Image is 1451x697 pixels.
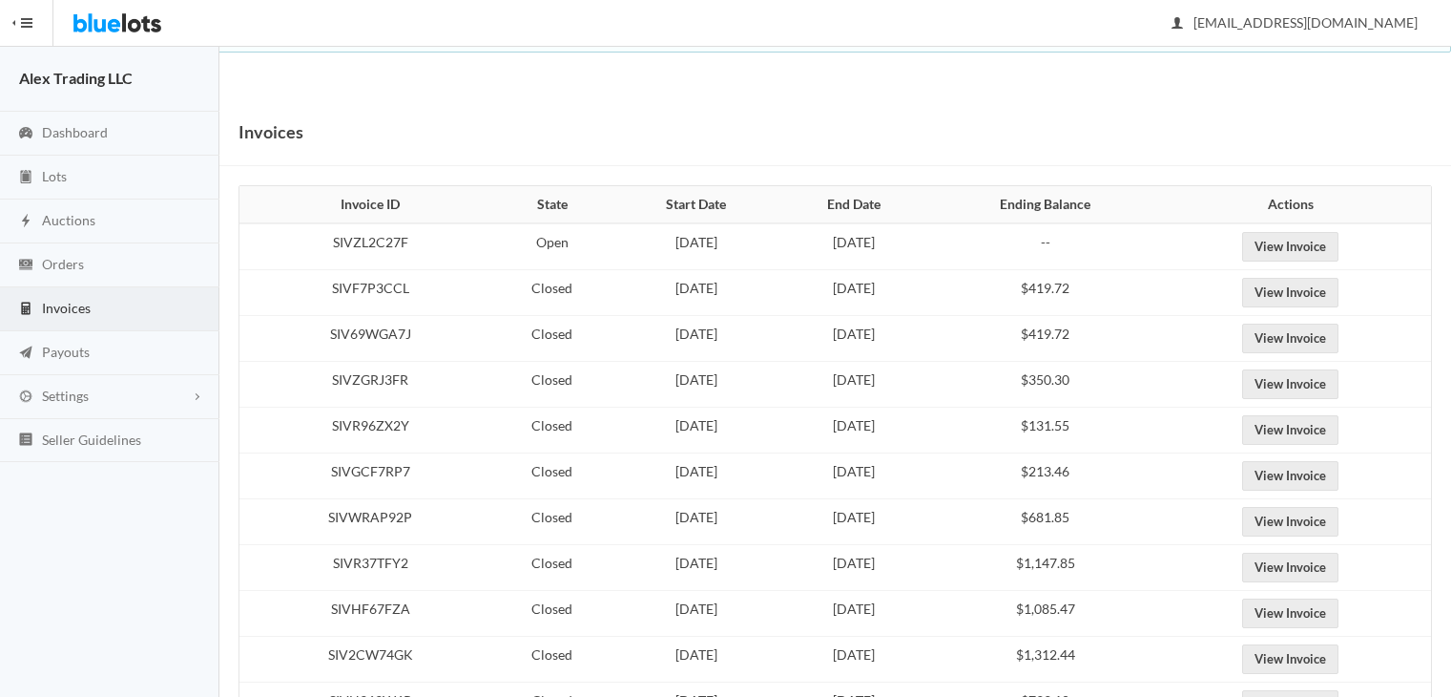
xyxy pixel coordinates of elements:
td: Closed [490,545,613,591]
span: [EMAIL_ADDRESS][DOMAIN_NAME] [1172,14,1418,31]
ion-icon: paper plane [16,345,35,363]
td: $419.72 [929,316,1161,362]
td: [DATE] [613,223,778,270]
td: [DATE] [778,362,929,408]
td: [DATE] [778,637,929,683]
a: View Invoice [1242,324,1338,353]
span: Auctions [42,212,95,228]
ion-icon: clipboard [16,169,35,187]
a: View Invoice [1242,553,1338,582]
td: Closed [490,499,613,545]
td: [DATE] [613,499,778,545]
td: [DATE] [613,316,778,362]
td: [DATE] [613,637,778,683]
td: $1,312.44 [929,637,1161,683]
th: State [490,186,613,224]
td: [DATE] [613,408,778,454]
td: Closed [490,408,613,454]
th: Start Date [613,186,778,224]
td: $681.85 [929,499,1161,545]
td: $131.55 [929,408,1161,454]
td: $1,147.85 [929,545,1161,591]
td: [DATE] [613,545,778,591]
td: [DATE] [778,591,929,637]
td: [DATE] [613,454,778,499]
h1: Invoices [238,117,303,146]
a: View Invoice [1242,507,1338,537]
td: SIVHF67FZA [239,591,490,637]
a: View Invoice [1242,461,1338,491]
td: SIVWRAP92P [239,499,490,545]
ion-icon: list box [16,432,35,450]
td: SIVZL2C27F [239,223,490,270]
td: $350.30 [929,362,1161,408]
td: [DATE] [613,362,778,408]
td: SIVF7P3CCL [239,270,490,316]
span: Dashboard [42,124,108,140]
td: [DATE] [613,270,778,316]
th: Actions [1161,186,1431,224]
a: View Invoice [1242,232,1338,262]
td: Open [490,223,613,270]
td: [DATE] [778,270,929,316]
span: Lots [42,168,67,184]
td: $213.46 [929,454,1161,499]
a: View Invoice [1242,415,1338,445]
td: [DATE] [778,545,929,591]
td: Closed [490,454,613,499]
td: [DATE] [613,591,778,637]
a: View Invoice [1242,278,1338,307]
span: Settings [42,388,89,404]
ion-icon: cog [16,389,35,407]
td: Closed [490,270,613,316]
th: Invoice ID [239,186,490,224]
a: View Invoice [1242,644,1338,674]
td: -- [929,223,1161,270]
span: Payouts [42,344,90,360]
td: SIV2CW74GK [239,637,490,683]
td: SIVZGRJ3FR [239,362,490,408]
td: [DATE] [778,408,929,454]
td: SIVR96ZX2Y [239,408,490,454]
th: End Date [778,186,929,224]
td: $1,085.47 [929,591,1161,637]
td: $419.72 [929,270,1161,316]
td: SIV69WGA7J [239,316,490,362]
td: [DATE] [778,499,929,545]
strong: Alex Trading LLC [19,69,133,87]
th: Ending Balance [929,186,1161,224]
span: Seller Guidelines [42,432,141,448]
td: Closed [490,362,613,408]
ion-icon: cash [16,257,35,275]
td: [DATE] [778,316,929,362]
ion-icon: speedometer [16,125,35,143]
a: View Invoice [1242,599,1338,628]
ion-icon: flash [16,213,35,231]
a: View Invoice [1242,370,1338,399]
ion-icon: person [1168,15,1187,33]
td: SIVGCF7RP7 [239,454,490,499]
ion-icon: calculator [16,301,35,319]
td: Closed [490,637,613,683]
td: [DATE] [778,454,929,499]
span: Orders [42,256,84,272]
td: Closed [490,316,613,362]
td: SIVR37TFY2 [239,545,490,591]
td: Closed [490,591,613,637]
span: Invoices [42,300,91,316]
td: [DATE] [778,223,929,270]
